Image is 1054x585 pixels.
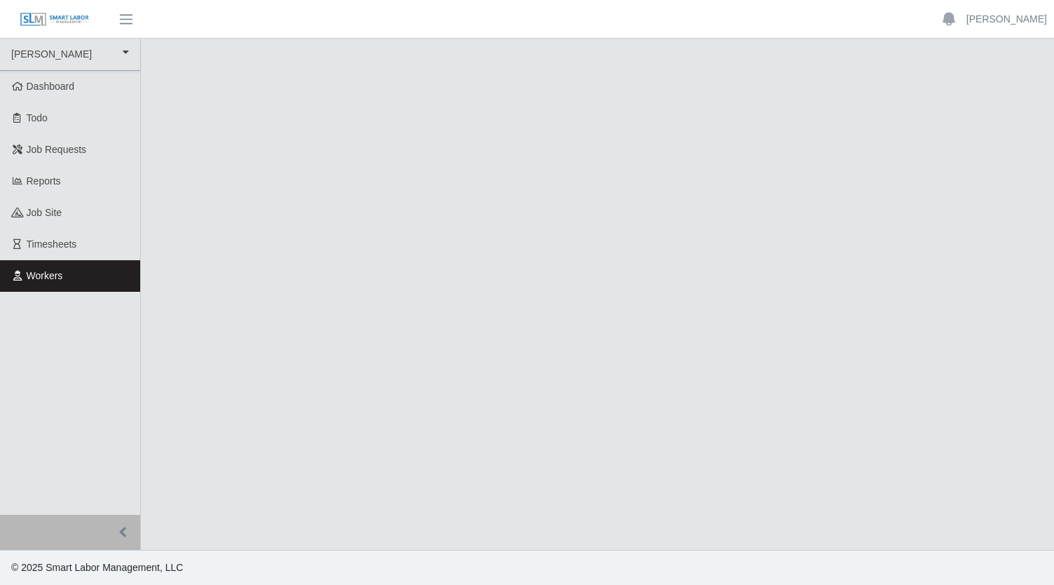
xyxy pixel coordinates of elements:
a: [PERSON_NAME] [966,12,1047,27]
span: © 2025 Smart Labor Management, LLC [11,562,183,573]
span: Job Requests [27,144,87,155]
span: job site [27,207,62,218]
span: Todo [27,112,48,123]
span: Reports [27,175,61,187]
span: Timesheets [27,238,77,250]
span: Workers [27,270,63,281]
span: Dashboard [27,81,75,92]
img: SLM Logo [20,12,90,27]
